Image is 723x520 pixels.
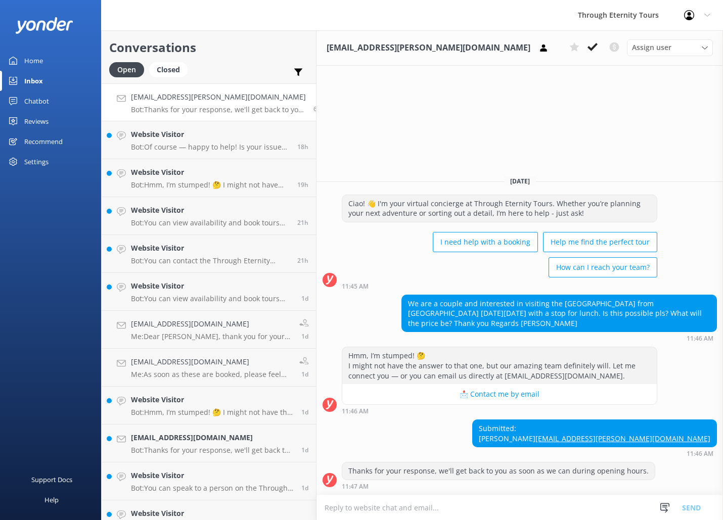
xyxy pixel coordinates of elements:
[131,318,292,329] h4: [EMAIL_ADDRESS][DOMAIN_NAME]
[297,180,308,189] span: Sep 22 2025 11:04pm (UTC +02:00) Europe/Amsterdam
[131,370,292,379] p: Me: As soon as these are booked, please feel free to reach out to us and we will work on an itine...
[131,243,290,254] h4: Website Visitor
[131,432,294,443] h4: [EMAIL_ADDRESS][DOMAIN_NAME]
[109,38,308,57] h2: Conversations
[24,51,43,71] div: Home
[131,167,290,178] h4: Website Visitor
[102,311,316,349] a: [EMAIL_ADDRESS][DOMAIN_NAME]Me:Dear [PERSON_NAME], thank you for your Live Chat message. Although...
[131,105,306,114] p: Bot: Thanks for your response, we'll get back to you as soon as we can during opening hours.
[342,408,369,414] strong: 11:46 AM
[102,387,316,424] a: Website VisitorBot:Hmm, I’m stumped! 🤔 I might not have the answer to that one, but our amazing t...
[131,143,290,152] p: Bot: Of course — happy to help! Is your issue related to: - 🔄 Changing or canceling a tour - 📧 No...
[102,121,316,159] a: Website VisitorBot:Of course — happy to help! Is your issue related to: - 🔄 Changing or canceling...
[15,17,73,34] img: yonder-white-logo.png
[301,446,308,454] span: Sep 22 2025 08:26am (UTC +02:00) Europe/Amsterdam
[301,484,308,492] span: Sep 22 2025 06:59am (UTC +02:00) Europe/Amsterdam
[131,129,290,140] h4: Website Visitor
[313,105,321,113] span: Sep 23 2025 11:46am (UTC +02:00) Europe/Amsterdam
[102,462,316,500] a: Website VisitorBot:You can speak to a person on the Through Eternity Tours team by calling [PHONE...
[472,450,717,457] div: Sep 23 2025 11:46am (UTC +02:00) Europe/Amsterdam
[301,294,308,303] span: Sep 22 2025 04:28pm (UTC +02:00) Europe/Amsterdam
[549,257,657,277] button: How can I reach your team?
[131,446,294,455] p: Bot: Thanks for your response, we'll get back to you as soon as we can during opening hours.
[297,143,308,151] span: Sep 22 2025 11:44pm (UTC +02:00) Europe/Amsterdam
[535,434,710,443] a: [EMAIL_ADDRESS][PERSON_NAME][DOMAIN_NAME]
[131,256,290,265] p: Bot: You can contact the Through Eternity Tours team at [PHONE_NUMBER] or [PHONE_NUMBER]. You can...
[149,64,193,75] a: Closed
[327,41,530,55] h3: [EMAIL_ADDRESS][PERSON_NAME][DOMAIN_NAME]
[627,39,713,56] div: Assign User
[102,424,316,462] a: [EMAIL_ADDRESS][DOMAIN_NAME]Bot:Thanks for your response, we'll get back to you as soon as we can...
[342,195,657,222] div: Ciao! 👋 I'm your virtual concierge at Through Eternity Tours. Whether you’re planning your next a...
[131,91,306,103] h4: [EMAIL_ADDRESS][PERSON_NAME][DOMAIN_NAME]
[131,280,294,292] h4: Website Visitor
[131,218,290,227] p: Bot: You can view availability and book tours directly online. Please visit our website to explor...
[297,256,308,265] span: Sep 22 2025 08:13pm (UTC +02:00) Europe/Amsterdam
[131,356,292,367] h4: [EMAIL_ADDRESS][DOMAIN_NAME]
[24,91,49,111] div: Chatbot
[24,152,49,172] div: Settings
[687,336,713,342] strong: 11:46 AM
[102,235,316,273] a: Website VisitorBot:You can contact the Through Eternity Tours team at [PHONE_NUMBER] or [PHONE_NU...
[102,197,316,235] a: Website VisitorBot:You can view availability and book tours directly online. Please visit our web...
[24,111,49,131] div: Reviews
[31,469,72,490] div: Support Docs
[102,273,316,311] a: Website VisitorBot:You can view availability and book tours directly online for your preferred da...
[131,332,292,341] p: Me: Dear [PERSON_NAME], thank you for your Live Chat message. Although it is possible that we rec...
[102,349,316,387] a: [EMAIL_ADDRESS][DOMAIN_NAME]Me:As soon as these are booked, please feel free to reach out to us a...
[24,131,63,152] div: Recommend
[301,332,308,341] span: Sep 22 2025 03:44pm (UTC +02:00) Europe/Amsterdam
[342,347,657,384] div: Hmm, I’m stumped! 🤔 I might not have the answer to that one, but our amazing team definitely will...
[131,408,294,417] p: Bot: Hmm, I’m stumped! 🤔 I might not have the answer to that one, but our amazing team definitely...
[632,42,671,53] span: Assign user
[109,62,144,77] div: Open
[401,335,717,342] div: Sep 23 2025 11:46am (UTC +02:00) Europe/Amsterdam
[342,407,657,414] div: Sep 23 2025 11:46am (UTC +02:00) Europe/Amsterdam
[342,462,655,480] div: Thanks for your response, we'll get back to you as soon as we can during opening hours.
[131,470,294,481] h4: Website Visitor
[24,71,43,91] div: Inbox
[131,205,290,216] h4: Website Visitor
[44,490,59,510] div: Help
[342,483,655,490] div: Sep 23 2025 11:47am (UTC +02:00) Europe/Amsterdam
[131,294,294,303] p: Bot: You can view availability and book tours directly online for your preferred date. Please vis...
[342,283,369,290] strong: 11:45 AM
[402,295,716,332] div: We are a couple and interested in visiting the [GEOGRAPHIC_DATA] from [GEOGRAPHIC_DATA] [DATE][DA...
[504,177,536,185] span: [DATE]
[131,508,294,519] h4: Website Visitor
[473,420,716,447] div: Submitted: [PERSON_NAME]
[131,394,294,405] h4: Website Visitor
[342,484,369,490] strong: 11:47 AM
[342,282,657,290] div: Sep 23 2025 11:45am (UTC +02:00) Europe/Amsterdam
[109,64,149,75] a: Open
[131,180,290,190] p: Bot: Hmm, I’m stumped! 🤔 I might not have the answer to that one, but our amazing team definitely...
[102,83,316,121] a: [EMAIL_ADDRESS][PERSON_NAME][DOMAIN_NAME]Bot:Thanks for your response, we'll get back to you as s...
[131,484,294,493] p: Bot: You can speak to a person on the Through Eternity Tours team by calling [PHONE_NUMBER] or [P...
[149,62,188,77] div: Closed
[297,218,308,227] span: Sep 22 2025 08:28pm (UTC +02:00) Europe/Amsterdam
[433,232,538,252] button: I need help with a booking
[342,384,657,404] button: 📩 Contact me by email
[687,451,713,457] strong: 11:46 AM
[102,159,316,197] a: Website VisitorBot:Hmm, I’m stumped! 🤔 I might not have the answer to that one, but our amazing t...
[301,370,308,379] span: Sep 22 2025 02:15pm (UTC +02:00) Europe/Amsterdam
[543,232,657,252] button: Help me find the perfect tour
[301,408,308,416] span: Sep 22 2025 08:30am (UTC +02:00) Europe/Amsterdam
